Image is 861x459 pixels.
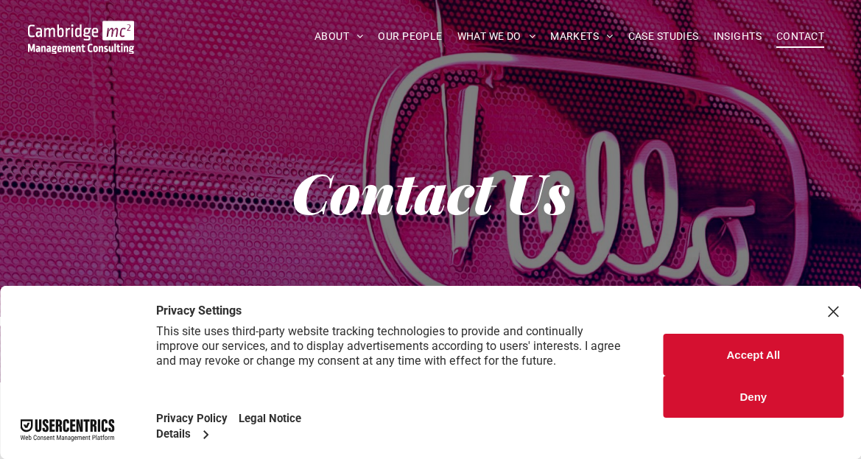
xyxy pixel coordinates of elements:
[543,25,620,48] a: MARKETS
[506,155,569,228] strong: Us
[769,25,832,48] a: CONTACT
[621,25,706,48] a: CASE STUDIES
[28,21,135,54] img: Cambridge MC Logo
[370,25,449,48] a: OUR PEOPLE
[706,25,769,48] a: INSIGHTS
[307,25,371,48] a: ABOUT
[450,25,544,48] a: WHAT WE DO
[292,155,493,228] strong: Contact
